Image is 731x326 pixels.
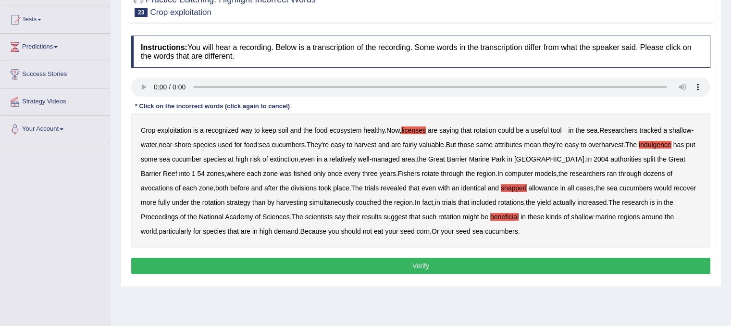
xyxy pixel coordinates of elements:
[441,227,454,235] b: your
[447,155,467,163] b: Barrier
[618,213,640,221] b: regions
[526,199,535,206] b: the
[460,126,471,134] b: that
[565,141,579,149] b: easy
[520,213,526,221] b: in
[327,170,342,177] b: once
[501,184,527,192] b: snapped
[141,43,187,51] b: Instructions:
[198,170,205,177] b: 54
[587,126,598,134] b: sea
[0,6,110,30] a: Tests
[363,227,372,235] b: not
[192,170,196,177] b: 1
[172,155,201,163] b: cucumber
[303,126,312,134] b: the
[535,170,557,177] b: models
[610,155,642,163] b: authorities
[421,184,436,192] b: even
[267,199,274,206] b: by
[347,213,360,221] b: their
[344,170,360,177] b: every
[488,184,499,192] b: and
[568,126,573,134] b: in
[551,126,562,134] b: tool
[362,170,378,177] b: three
[307,141,329,149] b: They're
[187,213,197,221] b: the
[225,213,253,221] b: Academy
[458,199,469,206] b: that
[576,184,594,192] b: cases
[159,141,172,149] b: near
[650,199,655,206] b: is
[135,8,148,17] span: 23
[384,213,407,221] b: suggest
[254,126,260,134] b: to
[531,126,549,134] b: useful
[199,213,223,221] b: National
[294,170,311,177] b: fished
[274,227,298,235] b: demand
[150,8,211,17] small: Crop exploitation
[131,113,710,248] div: . , — . - , - : . . . , - , . , . . , , . , . , , . . , . . .
[259,141,270,149] b: sea
[385,227,398,235] b: your
[262,213,290,221] b: Sciences
[0,116,110,140] a: Your Account
[329,126,361,134] b: ecosystem
[409,213,420,221] b: that
[163,170,177,177] b: Reef
[226,199,250,206] b: strategy
[438,184,450,192] b: with
[207,170,224,177] b: zones
[607,170,617,177] b: ran
[664,199,673,206] b: the
[240,126,252,134] b: way
[280,170,292,177] b: was
[228,155,234,163] b: at
[363,126,384,134] b: healthy
[347,141,352,149] b: to
[305,213,333,221] b: scientists
[0,88,110,113] a: Strategy Videos
[158,199,170,206] b: fully
[642,213,663,221] b: around
[588,141,623,149] b: overharvest
[317,155,322,163] b: in
[514,155,584,163] b: [GEOGRAPHIC_DATA]
[141,199,156,206] b: more
[577,199,607,206] b: increased
[546,213,562,221] b: kinds
[182,184,197,192] b: each
[438,213,461,221] b: rotation
[428,155,445,163] b: Great
[570,170,605,177] b: researchers
[537,199,551,206] b: yield
[291,184,317,192] b: divisions
[452,184,459,192] b: an
[200,126,204,134] b: a
[595,184,605,192] b: the
[141,126,155,134] b: Crop
[230,184,249,192] b: before
[247,170,261,177] b: each
[581,141,586,149] b: to
[524,141,541,149] b: mean
[469,155,490,163] b: Marine
[335,213,345,221] b: say
[402,155,415,163] b: area
[417,155,426,163] b: the
[314,126,327,134] b: food
[235,155,248,163] b: high
[141,227,157,235] b: world
[270,155,298,163] b: extinction
[292,213,303,221] b: The
[669,126,692,134] b: shallow
[495,141,522,149] b: attributes
[319,184,331,192] b: took
[428,126,437,134] b: are
[141,155,157,163] b: some
[331,141,345,149] b: easy
[471,199,496,206] b: included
